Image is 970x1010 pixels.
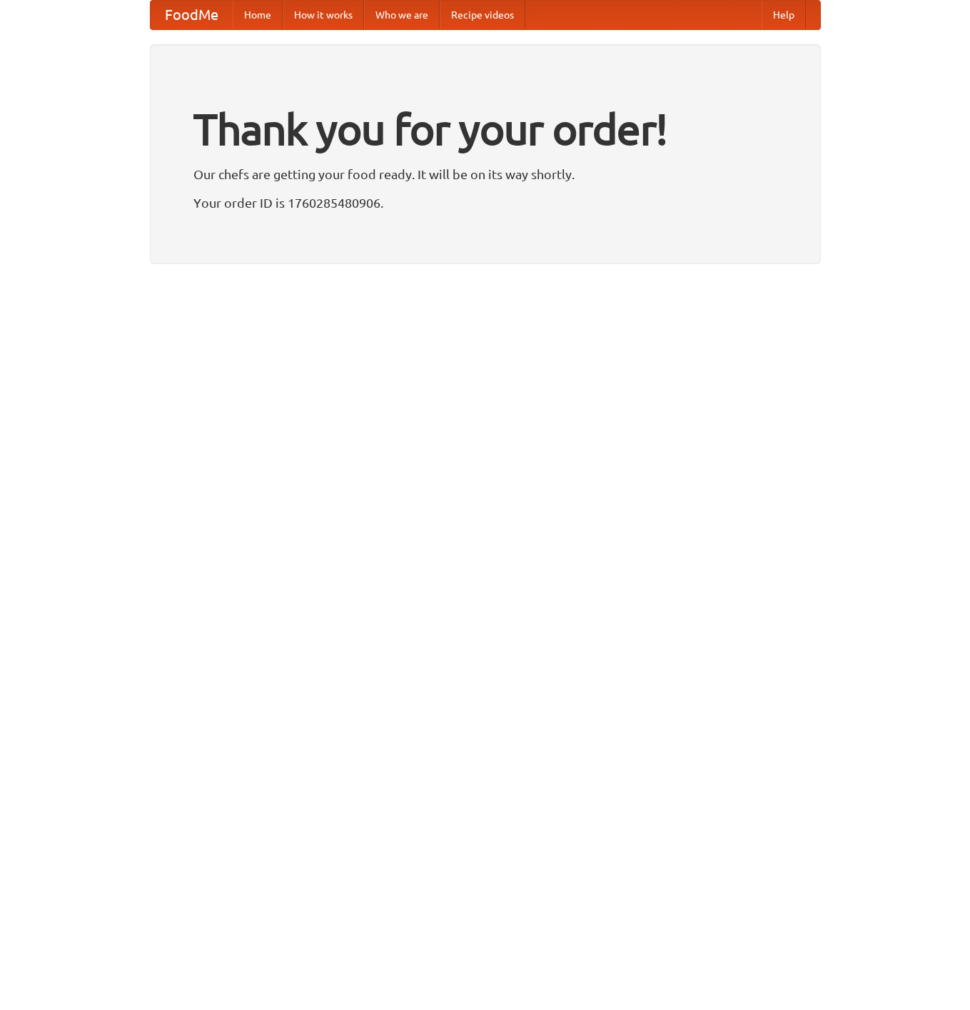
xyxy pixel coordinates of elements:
a: FoodMe [151,1,233,29]
h1: Thank you for your order! [193,95,777,163]
p: Our chefs are getting your food ready. It will be on its way shortly. [193,163,777,185]
a: Who we are [364,1,440,29]
a: Recipe videos [440,1,525,29]
a: Home [233,1,283,29]
a: Help [762,1,806,29]
a: How it works [283,1,364,29]
p: Your order ID is 1760285480906. [193,192,777,213]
